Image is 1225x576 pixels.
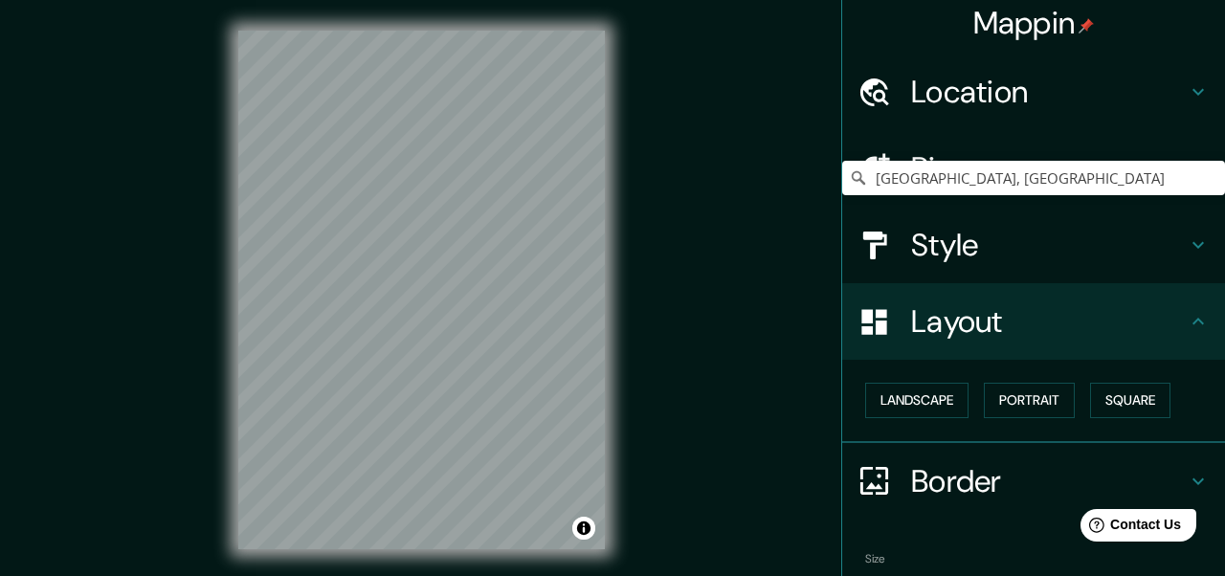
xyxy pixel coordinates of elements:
div: Layout [842,283,1225,360]
canvas: Map [238,31,605,549]
iframe: Help widget launcher [1055,501,1204,555]
h4: Mappin [973,4,1095,42]
div: Border [842,443,1225,520]
input: Pick your city or area [842,161,1225,195]
h4: Style [911,226,1187,264]
button: Landscape [865,383,969,418]
button: Square [1090,383,1170,418]
div: Style [842,207,1225,283]
label: Size [865,550,885,566]
button: Portrait [984,383,1075,418]
img: pin-icon.png [1079,18,1094,33]
div: Location [842,54,1225,130]
div: Pins [842,130,1225,207]
h4: Layout [911,302,1187,341]
button: Toggle attribution [572,517,595,540]
h4: Pins [911,149,1187,188]
h4: Border [911,462,1187,500]
h4: Location [911,73,1187,111]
